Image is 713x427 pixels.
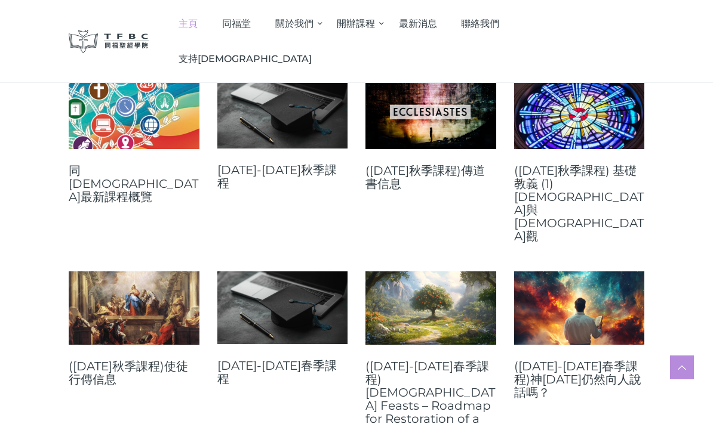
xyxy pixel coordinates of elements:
span: 最新消息 [399,18,437,29]
a: 聯絡我們 [449,6,512,41]
a: 同福堂 [210,6,263,41]
a: Scroll to top [670,355,694,379]
a: [DATE]-[DATE]秋季課程 [217,163,348,190]
span: 聯絡我們 [461,18,499,29]
a: 最新消息 [386,6,449,41]
span: 關於我們 [275,18,314,29]
span: 主頁 [179,18,198,29]
a: 主頁 [167,6,210,41]
img: 同福聖經學院 TFBC [69,30,149,53]
span: 開辦課程 [337,18,375,29]
a: ([DATE]秋季課程) 基礎教義 (1) [DEMOGRAPHIC_DATA]與[DEMOGRAPHIC_DATA]觀 [514,164,645,243]
span: 同福堂 [222,18,251,29]
a: 關於我們 [263,6,325,41]
a: ([DATE]-[DATE]春季課程)神[DATE]仍然向人說話嗎？ [514,360,645,399]
a: 支持[DEMOGRAPHIC_DATA] [167,41,324,76]
a: [DATE]-[DATE]春季課程 [217,359,348,385]
a: ([DATE]秋季課程)使徒行傳信息 [69,360,199,386]
a: 開辦課程 [325,6,387,41]
a: ([DATE]秋季課程)傳道書信息 [365,164,496,190]
span: 支持[DEMOGRAPHIC_DATA] [179,53,312,64]
a: 同[DEMOGRAPHIC_DATA]最新課程概覽 [69,164,199,203]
